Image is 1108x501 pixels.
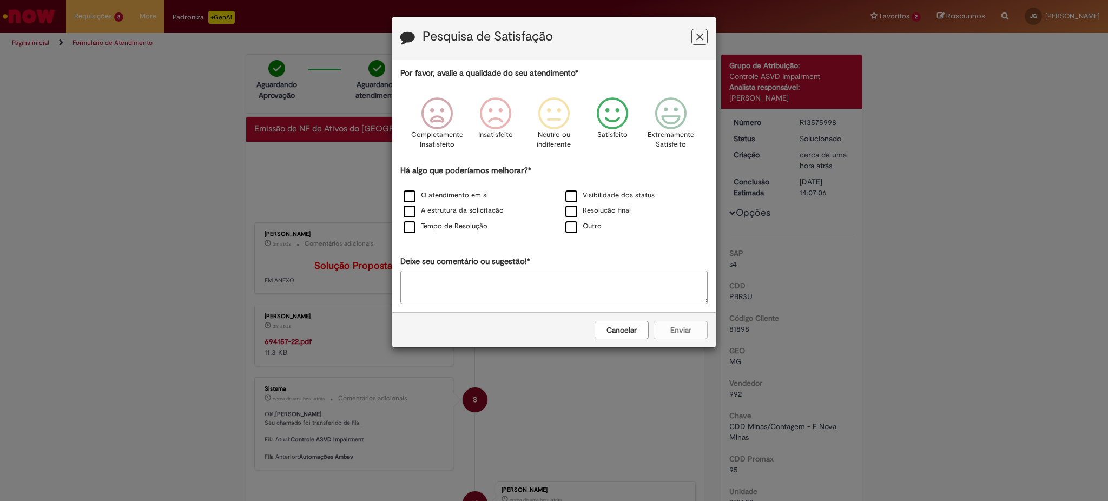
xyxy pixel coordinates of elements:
[423,30,553,44] label: Pesquisa de Satisfação
[565,190,655,201] label: Visibilidade dos status
[409,89,464,163] div: Completamente Insatisfeito
[535,130,573,150] p: Neutro ou indiferente
[404,206,504,216] label: A estrutura da solicitação
[595,321,649,339] button: Cancelar
[478,130,513,140] p: Insatisfeito
[404,221,487,232] label: Tempo de Resolução
[400,68,578,79] label: Por favor, avalie a qualidade do seu atendimento*
[565,206,631,216] label: Resolução final
[468,89,523,163] div: Insatisfeito
[400,165,708,235] div: Há algo que poderíamos melhorar?*
[526,89,582,163] div: Neutro ou indiferente
[648,130,694,150] p: Extremamente Satisfeito
[597,130,628,140] p: Satisfeito
[411,130,463,150] p: Completamente Insatisfeito
[585,89,640,163] div: Satisfeito
[643,89,698,163] div: Extremamente Satisfeito
[400,256,530,267] label: Deixe seu comentário ou sugestão!*
[404,190,488,201] label: O atendimento em si
[565,221,602,232] label: Outro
